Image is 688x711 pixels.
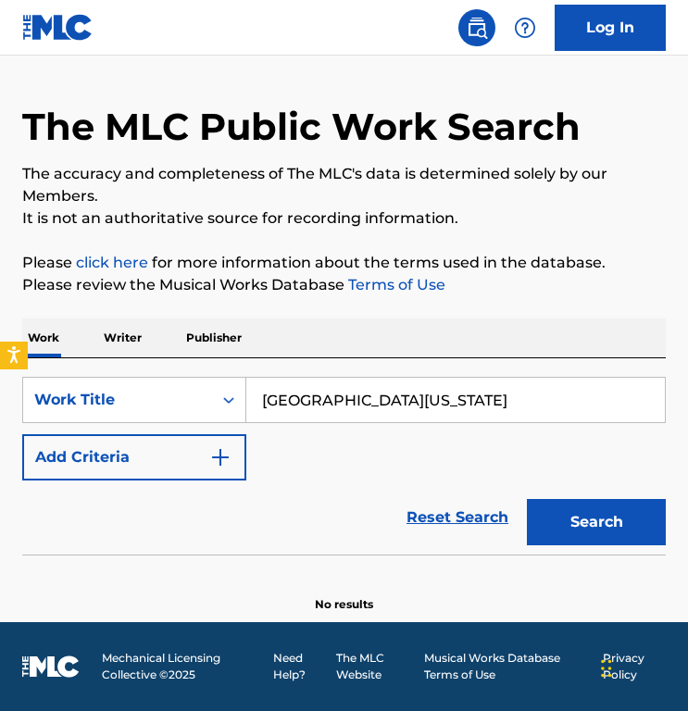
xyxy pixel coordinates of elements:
a: The MLC Website [336,650,413,683]
a: click here [76,254,148,271]
a: Musical Works Database Terms of Use [424,650,592,683]
p: Please review the Musical Works Database [22,274,666,296]
a: Terms of Use [344,276,445,293]
div: Drag [601,641,612,696]
p: Please for more information about the terms used in the database. [22,252,666,274]
img: logo [22,655,80,678]
p: No results [315,574,373,613]
form: Search Form [22,377,666,555]
img: 9d2ae6d4665cec9f34b9.svg [209,446,231,468]
p: Work [22,318,65,357]
img: search [466,17,488,39]
p: It is not an authoritative source for recording information. [22,207,666,230]
a: Need Help? [273,650,325,683]
img: help [514,17,536,39]
p: Writer [98,318,147,357]
button: Add Criteria [22,434,246,480]
a: Public Search [458,9,495,46]
a: Log In [555,5,666,51]
a: Reset Search [397,497,518,538]
p: Publisher [181,318,247,357]
button: Search [527,499,666,545]
span: Mechanical Licensing Collective © 2025 [102,650,262,683]
iframe: Chat Widget [595,622,688,711]
img: MLC Logo [22,14,94,41]
div: Help [507,9,544,46]
div: Work Title [34,389,201,411]
h1: The MLC Public Work Search [22,104,581,150]
p: The accuracy and completeness of The MLC's data is determined solely by our Members. [22,163,666,207]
